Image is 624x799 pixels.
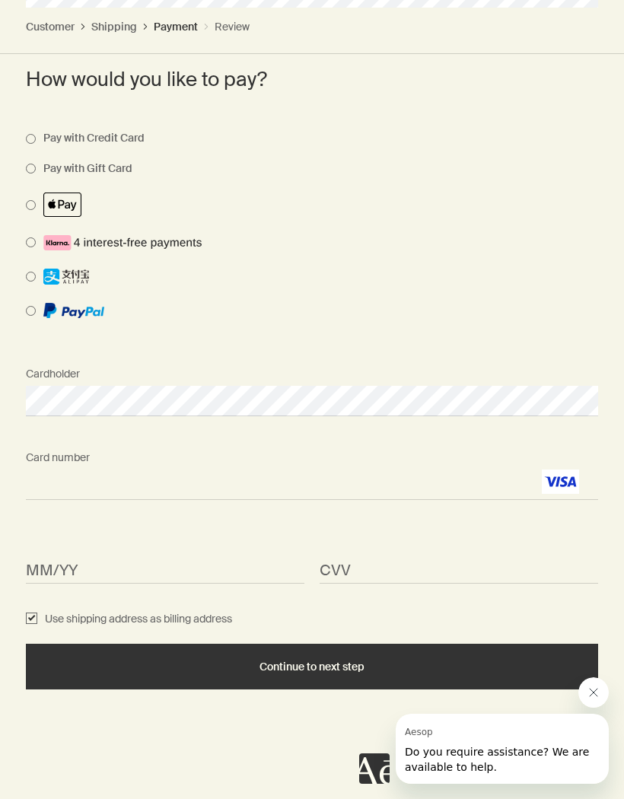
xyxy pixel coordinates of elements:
iframe: Iframe for secured card security code [320,559,598,577]
label: Pay with Gift Card [36,163,132,174]
h2: How would you like to pay? [26,64,598,94]
span: Continue to next step [259,661,365,673]
span: Use shipping address as billing address [37,610,232,629]
button: Review [215,20,250,33]
button: Payment [154,20,198,33]
iframe: no content [359,753,390,784]
button: Continue to next step [26,644,598,689]
label: Pay with Credit Card [36,132,145,144]
div: Aesop says "Do you require assistance? We are available to help.". Open messaging window to conti... [359,677,609,784]
iframe: Message from Aesop [396,714,609,784]
button: Customer [26,20,75,33]
button: Shipping [91,20,137,33]
iframe: Close message from Aesop [578,677,609,708]
iframe: Iframe for secured card number [26,476,598,493]
iframe: Iframe for secured card expiry date [26,559,304,577]
input: Cardholder [26,386,598,416]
